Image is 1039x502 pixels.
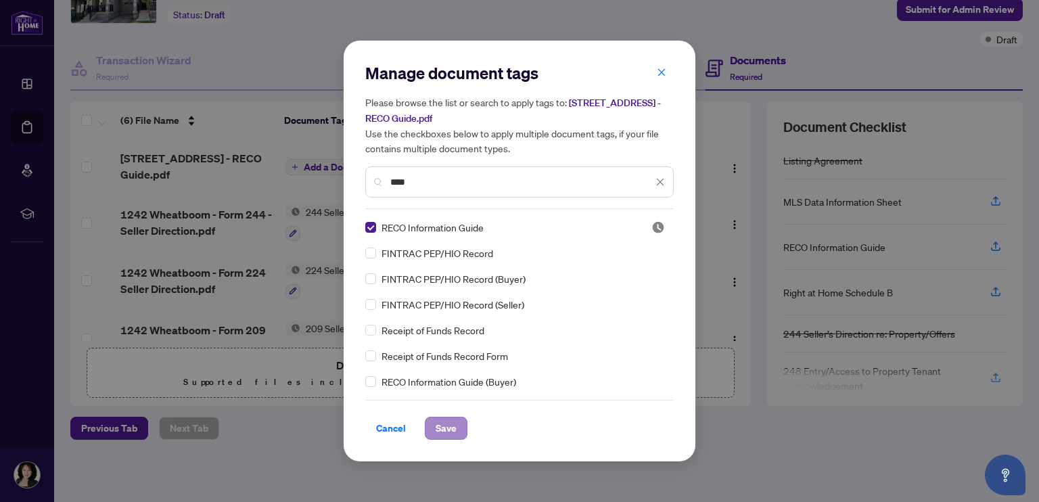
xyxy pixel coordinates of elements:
h5: Please browse the list or search to apply tags to: Use the checkboxes below to apply multiple doc... [365,95,674,156]
span: Cancel [376,417,406,439]
h2: Manage document tags [365,62,674,84]
span: Pending Review [651,221,665,234]
button: Open asap [985,455,1025,495]
span: Receipt of Funds Record Form [382,348,508,363]
img: status [651,221,665,234]
button: Save [425,417,467,440]
span: Save [436,417,457,439]
span: FINTRAC PEP/HIO Record (Seller) [382,297,524,312]
span: close [657,68,666,77]
button: Cancel [365,417,417,440]
span: FINTRAC PEP/HIO Record (Buyer) [382,271,526,286]
span: Receipt of Funds Record [382,323,484,338]
span: FINTRAC PEP/HIO Record [382,246,493,260]
span: RECO Information Guide [382,220,484,235]
span: close [655,177,665,187]
span: RECO Information Guide (Buyer) [382,374,516,389]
